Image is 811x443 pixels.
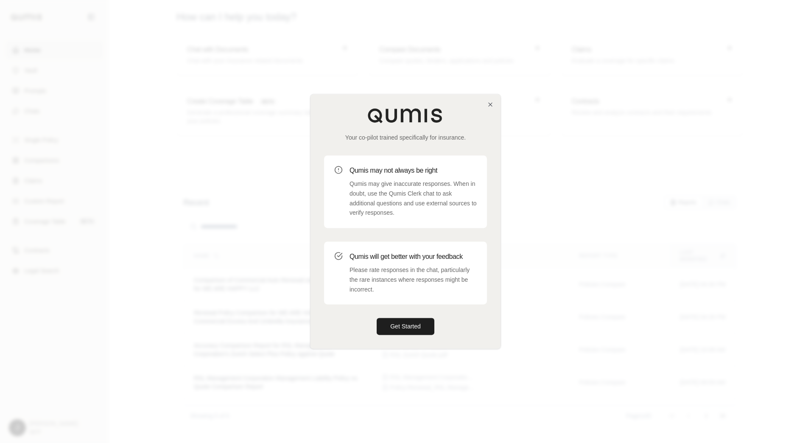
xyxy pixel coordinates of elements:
button: Get Started [377,318,434,335]
p: Your co-pilot trained specifically for insurance. [324,133,487,142]
h3: Qumis may not always be right [350,165,477,176]
p: Qumis may give inaccurate responses. When in doubt, use the Qumis Clerk chat to ask additional qu... [350,179,477,218]
p: Please rate responses in the chat, particularly the rare instances where responses might be incor... [350,265,477,294]
h3: Qumis will get better with your feedback [350,252,477,262]
img: Qumis Logo [367,108,444,123]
